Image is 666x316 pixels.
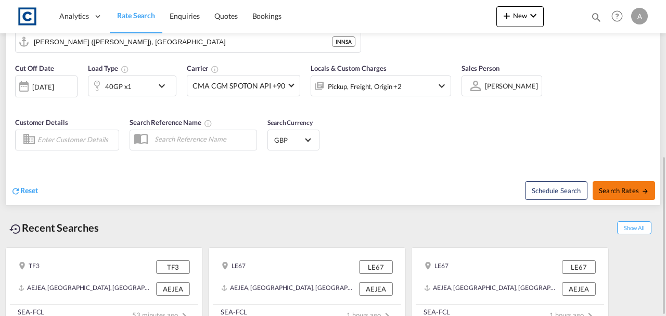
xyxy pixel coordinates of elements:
[211,65,219,73] md-icon: The selected Trucker/Carrierwill be displayed in the rate results If the rates are from another f...
[214,11,237,20] span: Quotes
[204,119,212,128] md-icon: Your search will be saved by the below given name
[436,80,448,92] md-icon: icon-chevron-down
[170,11,200,20] span: Enquiries
[484,78,539,93] md-select: Sales Person: Alfie Kybert
[221,260,246,274] div: LE67
[485,82,538,90] div: [PERSON_NAME]
[525,181,587,200] button: Note: By default Schedule search will only considerorigin ports, destination ports and cut off da...
[593,181,655,200] button: Search Ratesicon-arrow-right
[11,185,38,197] div: icon-refreshReset
[20,186,38,195] span: Reset
[11,186,20,196] md-icon: icon-refresh
[9,223,22,235] md-icon: icon-backup-restore
[359,260,393,274] div: LE67
[527,9,540,22] md-icon: icon-chevron-down
[274,135,303,145] span: GBP
[332,36,355,47] div: INNSA
[37,132,116,148] input: Enter Customer Details
[591,11,602,23] md-icon: icon-magnify
[5,216,103,239] div: Recent Searches
[59,11,89,21] span: Analytics
[156,282,190,296] div: AEJEA
[121,65,129,73] md-icon: icon-information-outline
[32,82,54,92] div: [DATE]
[608,7,626,25] span: Help
[149,131,257,147] input: Search Reference Name
[562,282,596,296] div: AEJEA
[496,6,544,27] button: icon-plus 400-fgNewicon-chevron-down
[267,119,313,127] span: Search Currency
[15,64,54,72] span: Cut Off Date
[599,186,649,195] span: Search Rates
[18,282,153,296] div: AEJEA, Jebel Ali, United Arab Emirates, Middle East, Middle East
[187,64,219,72] span: Carrier
[462,64,499,72] span: Sales Person
[562,260,596,274] div: LE67
[156,80,173,92] md-icon: icon-chevron-down
[18,260,40,274] div: TF3
[15,75,78,97] div: [DATE]
[591,11,602,27] div: icon-magnify
[105,79,132,94] div: 40GP x1
[501,9,513,22] md-icon: icon-plus 400-fg
[631,8,648,24] div: A
[88,75,176,96] div: 40GP x1icon-chevron-down
[221,282,356,296] div: AEJEA, Jebel Ali, United Arab Emirates, Middle East, Middle East
[642,187,649,195] md-icon: icon-arrow-right
[617,221,651,234] span: Show All
[130,118,212,127] span: Search Reference Name
[34,34,332,49] input: Search by Port
[15,118,68,127] span: Customer Details
[501,11,540,20] span: New
[608,7,631,26] div: Help
[15,96,23,110] md-datepicker: Select
[88,64,129,72] span: Load Type
[424,260,449,274] div: LE67
[424,282,559,296] div: AEJEA, Jebel Ali, United Arab Emirates, Middle East, Middle East
[117,11,155,20] span: Rate Search
[252,11,281,20] span: Bookings
[193,81,285,91] span: CMA CGM SPOTON API +90
[156,260,190,274] div: TF3
[16,5,39,28] img: 1fdb9190129311efbfaf67cbb4249bed.jpeg
[311,64,387,72] span: Locals & Custom Charges
[359,282,393,296] div: AEJEA
[273,132,314,147] md-select: Select Currency: £ GBPUnited Kingdom Pound
[311,75,451,96] div: Pickup Freight Origin Origin Custom Factory Stuffingicon-chevron-down
[16,31,361,52] md-input-container: Jawaharlal Nehru (Nhava Sheva), INNSA
[328,79,402,94] div: Pickup Freight Origin Origin Custom Factory Stuffing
